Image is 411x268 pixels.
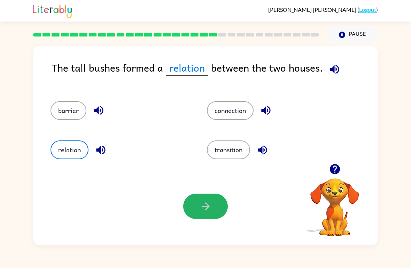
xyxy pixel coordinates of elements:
div: ( ) [268,6,378,13]
button: Pause [327,27,378,43]
img: Literably [33,3,72,18]
video: Your browser must support playing .mp4 files to use Literably. Please try using another browser. [300,168,370,237]
a: Logout [359,6,376,13]
span: [PERSON_NAME] [PERSON_NAME] [268,6,357,13]
span: relation [166,60,208,76]
button: connection [207,101,254,120]
button: relation [51,140,88,159]
button: transition [207,140,250,159]
button: barrier [51,101,86,120]
div: The tall bushes formed a between the two houses. [52,60,378,87]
